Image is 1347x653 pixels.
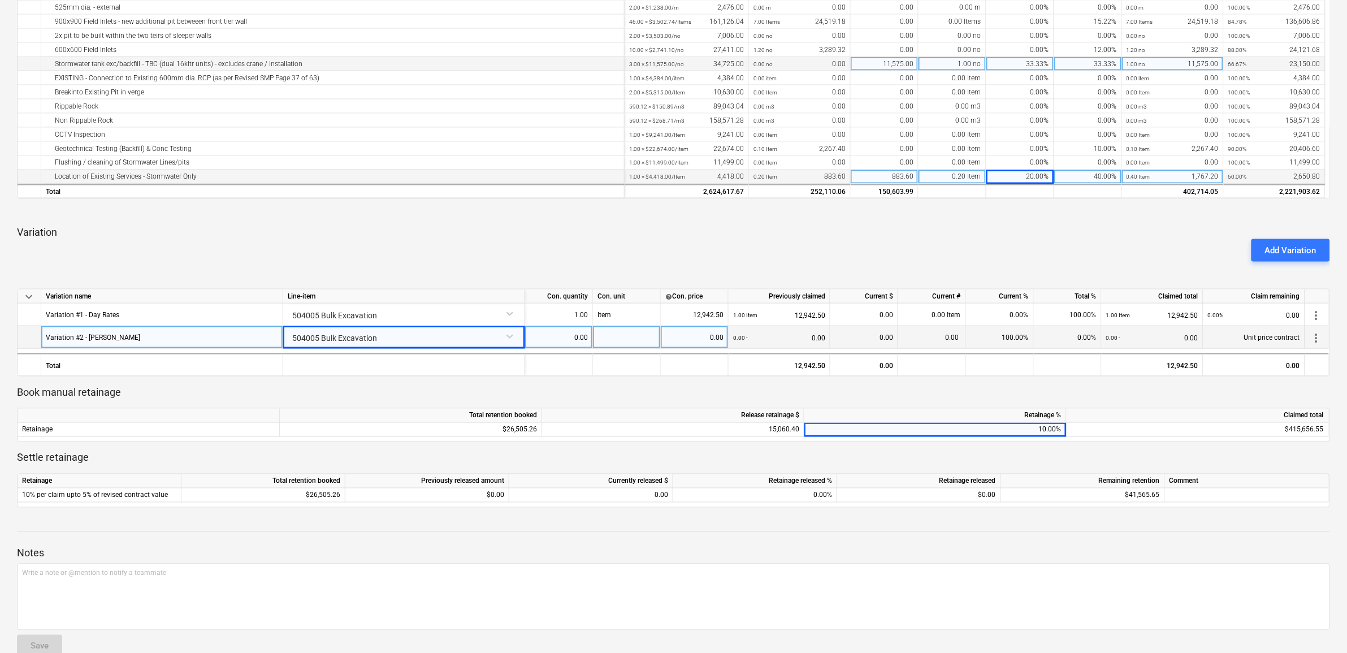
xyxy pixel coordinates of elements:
div: 0.00 [1127,156,1219,170]
div: Total % [1034,289,1102,304]
small: 1.00 × $4,384.00 / item [629,75,685,81]
span: more_vert [1310,331,1323,345]
div: 0.00 [530,326,588,349]
div: Total [41,353,283,376]
div: 7,006.00 [1228,29,1320,43]
div: 2,267.40 [1127,142,1219,156]
div: Line-item [283,289,525,304]
div: 0.00 no [919,43,986,57]
div: $415,656.55 [1067,423,1329,437]
div: 0.00 [1127,29,1219,43]
div: 0.00 [753,114,846,128]
div: Variation #2 - August Dayrates [46,326,140,348]
div: Total [41,184,625,198]
div: Item [593,304,661,326]
div: Previously released amount [345,474,509,488]
small: 10.00 × $2,741.10 / no [629,47,684,53]
p: Notes [17,547,1330,560]
div: 9,241.00 [1228,128,1320,142]
small: 0.00 m [753,5,771,11]
div: 2,267.40 [753,142,846,156]
div: 0.20 Item [919,170,986,184]
div: 33.33% [986,57,1054,71]
div: Current $ [830,289,898,304]
div: $41,565.65 [1001,488,1165,503]
small: 1.00 Item [733,312,757,318]
div: 11,575.00 [1127,57,1219,71]
small: 0.00 m3 [1127,118,1147,124]
div: 0.00 [1127,100,1219,114]
div: Non Rippable Rock [46,114,620,128]
div: 11,499.00 [1228,156,1320,170]
div: 2,624,617.67 [629,185,744,199]
div: $26,505.26 [280,423,542,437]
div: Total retention booked [280,409,542,423]
div: Location of Existing Services - Stormwater Only [46,170,620,184]
div: 0.00% [1054,1,1122,15]
small: 590.12 × $150.89 / m3 [629,103,685,110]
span: help [665,293,672,300]
div: Current # [898,289,966,304]
div: 2,476.00 [1228,1,1320,15]
div: 24,519.18 [1127,15,1219,29]
div: 4,418.00 [629,170,744,184]
p: Settle retainage [17,451,1330,465]
small: 0.40 Item [1127,174,1150,180]
div: 0.00 [733,326,825,349]
div: 0.00% [986,85,1054,100]
div: 1.00 no [919,57,986,71]
div: 20,406.60 [1228,142,1320,156]
small: 1.20 no [753,47,773,53]
div: 0.00 [753,71,846,85]
p: Book manual retainage [17,386,1330,399]
small: 590.12 × $268.71 / m3 [629,118,685,124]
div: 15,060.40 [547,423,799,437]
div: Previously claimed [729,289,830,304]
div: 0.00 [1127,1,1219,15]
div: 0.00 Item [919,156,986,170]
div: 11,575.00 [851,57,919,71]
div: Add Variation [1265,243,1316,258]
div: 89,043.04 [629,100,744,114]
div: 0.00% [986,156,1054,170]
small: 0.00 Item [753,132,777,138]
small: 1.00 Item [1106,312,1131,318]
div: 0.00 [1203,353,1305,376]
small: 1.00 no [1127,61,1146,67]
span: more_vert [1310,309,1323,322]
small: 100.00% [1228,75,1250,81]
small: 0.00 - [1106,335,1121,341]
small: 0.00 no [1127,33,1146,39]
div: Retainage % [804,409,1067,423]
div: Retainage [18,423,280,437]
div: 0.00 [898,326,966,349]
div: 4,384.00 [629,71,744,85]
small: 84.78% [1228,19,1247,25]
div: 883.60 [851,170,919,184]
div: 0.00% [1054,114,1122,128]
div: 0.00% [986,142,1054,156]
small: 0.00% [1208,312,1224,318]
div: 7,006.00 [629,29,744,43]
small: 0.00 - [733,335,748,341]
small: 2.00 × $3,503.00 / no [629,33,681,39]
small: 100.00% [1228,89,1250,96]
small: 100.00% [1228,5,1250,11]
div: 0.00 Item [898,304,966,326]
div: 0.00% [986,71,1054,85]
div: 0.00 [753,85,846,100]
div: 0.00 [753,100,846,114]
div: 4,384.00 [1228,71,1320,85]
small: 100.00% [1228,33,1250,39]
div: Remaining retention [1001,474,1165,488]
button: Add Variation [1251,239,1330,262]
div: 10% per claim upto 5% of revised contract value [18,488,181,503]
div: Currently released $ [509,474,673,488]
small: 100.00% [1228,118,1250,124]
div: 0.00 [1127,114,1219,128]
div: Rippable Rock [46,100,620,114]
div: 3,289.32 [753,43,846,57]
div: 136,606.86 [1228,15,1320,29]
div: Claimed total [1067,409,1329,423]
div: 0.00 [753,57,846,71]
